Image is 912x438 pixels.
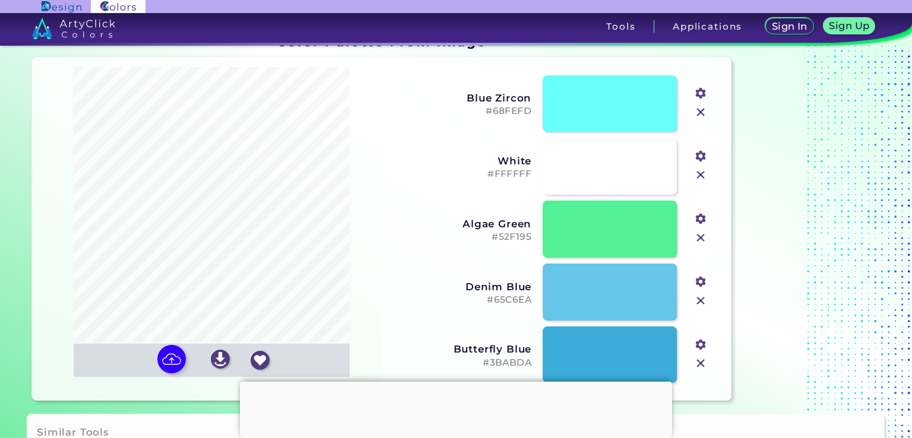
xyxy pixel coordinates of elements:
[828,21,870,31] h5: Sign Up
[771,21,808,31] h5: Sign In
[390,106,531,117] h5: #68FEFD
[693,293,708,309] img: icon_close.svg
[693,167,708,183] img: icon_close.svg
[390,92,531,104] h3: Blue Zircon
[673,22,742,31] h3: Applications
[390,155,531,167] h3: White
[693,356,708,371] img: icon_close.svg
[157,345,186,373] img: icon picture
[822,18,876,35] a: Sign Up
[693,230,708,246] img: icon_close.svg
[390,218,531,230] h3: Algae Green
[211,350,230,369] img: icon_download_white.svg
[390,357,531,369] h5: #3BABDA
[390,294,531,306] h5: #65C6EA
[693,104,708,120] img: icon_close.svg
[251,351,270,370] img: icon_favourite_white.svg
[32,18,116,39] img: logo_artyclick_colors_white.svg
[42,1,81,12] img: ArtyClick Design logo
[390,231,531,243] h5: #52F195
[390,343,531,355] h3: Butterfly Blue
[764,18,815,35] a: Sign In
[390,169,531,180] h5: #FFFFFF
[606,22,635,31] h3: Tools
[390,281,531,293] h3: Denim Blue
[240,382,672,435] iframe: Advertisement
